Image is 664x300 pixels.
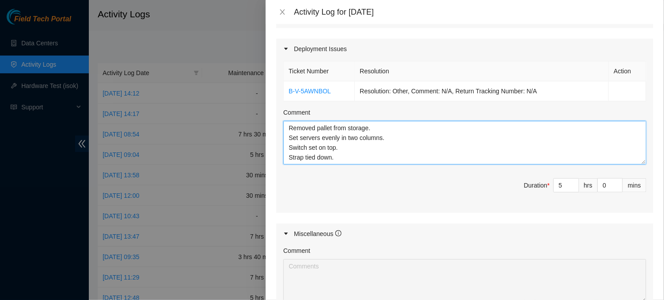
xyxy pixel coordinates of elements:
textarea: Comment [283,121,646,164]
th: Ticket Number [284,61,355,81]
th: Action [609,61,646,81]
span: info-circle [335,230,342,236]
th: Resolution [355,61,609,81]
div: Deployment Issues [276,39,653,59]
div: Duration [524,180,550,190]
div: Miscellaneous info-circle [276,224,653,244]
td: Resolution: Other, Comment: N/A, Return Tracking Number: N/A [355,81,609,101]
div: hrs [579,178,598,192]
label: Comment [283,108,310,117]
label: Comment [283,246,310,256]
a: B-V-5AWNBOL [289,88,331,95]
span: close [279,8,286,16]
span: caret-right [283,231,289,236]
span: caret-right [283,46,289,52]
div: Miscellaneous [294,229,342,239]
button: Close [276,8,289,16]
div: Activity Log for [DATE] [294,7,653,17]
div: mins [623,178,646,192]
